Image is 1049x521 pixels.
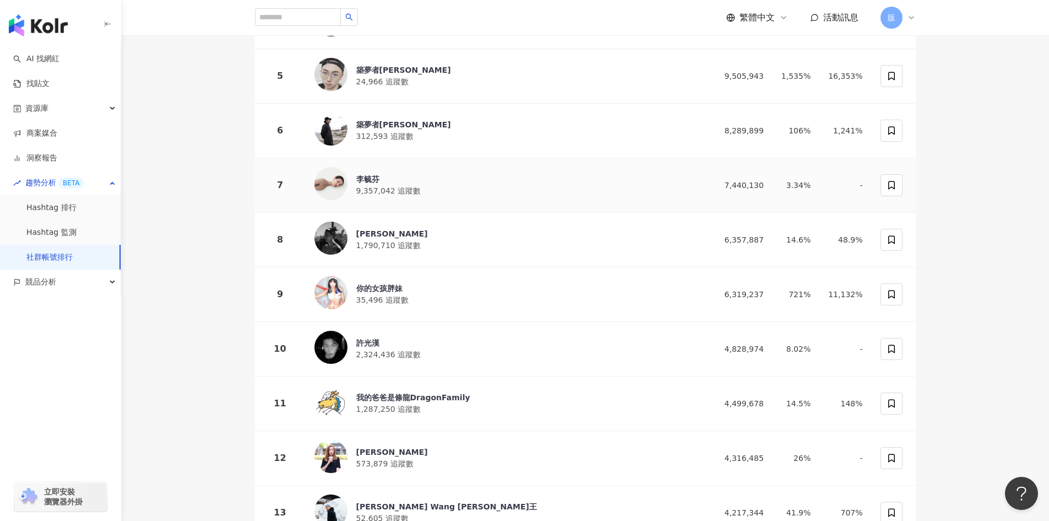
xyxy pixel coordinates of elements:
[264,123,297,137] div: 6
[1005,477,1038,510] iframe: Help Scout Beacon - Open
[14,482,107,512] a: chrome extension立即安裝 瀏覽器外掛
[26,252,73,263] a: 社群帳號排行
[715,70,764,82] div: 9,505,943
[356,174,421,185] div: 李毓芬
[356,405,421,413] span: 1,287,250 追蹤數
[264,506,297,519] div: 13
[715,288,764,300] div: 6,319,237
[264,451,297,465] div: 12
[264,342,297,356] div: 10
[314,58,347,91] img: KOL Avatar
[740,12,775,24] span: 繁體中文
[314,276,347,309] img: KOL Avatar
[314,222,347,255] img: KOL Avatar
[828,507,862,519] div: 707%
[314,385,698,422] a: KOL Avatar我的爸爸是條龍DragonFamily1,287,250 追蹤數
[781,125,811,137] div: 106%
[13,179,21,187] span: rise
[715,125,764,137] div: 8,289,899
[356,447,428,458] div: [PERSON_NAME]
[781,452,811,464] div: 26%
[781,398,811,410] div: 14.5%
[13,128,57,139] a: 商案媒合
[356,392,470,403] div: 我的爸爸是條龍DragonFamily
[356,337,421,348] div: 許光漢
[356,132,414,141] span: 312,593 追蹤數
[819,158,871,213] td: -
[819,322,871,377] td: -
[314,58,698,94] a: KOL Avatar築夢者[PERSON_NAME]24,966 追蹤數
[356,241,421,250] span: 1,790,710 追蹤數
[314,331,347,364] img: KOL Avatar
[823,12,858,23] span: 活動訊息
[264,233,297,246] div: 8
[26,202,77,213] a: Hashtag 排行
[13,153,57,164] a: 洞察報告
[781,179,811,191] div: 3.34%
[264,396,297,410] div: 11
[314,222,698,258] a: KOL Avatar[PERSON_NAME]1,790,710 追蹤數
[26,227,77,238] a: Hashtag 監測
[314,440,698,476] a: KOL Avatar[PERSON_NAME]573,879 追蹤數
[828,125,862,137] div: 1,241%
[13,53,59,65] a: searchAI 找網紅
[356,283,409,294] div: 你的女孩胖妹
[781,70,811,82] div: 1,535%
[9,14,68,36] img: logo
[356,501,537,512] div: [PERSON_NAME] Wang [PERSON_NAME]王
[314,385,347,418] img: KOL Avatar
[781,343,811,355] div: 8.02%
[314,167,698,203] a: KOL Avatar李毓芬9,357,042 追蹤數
[44,487,83,507] span: 立即安裝 瀏覽器外掛
[356,119,451,130] div: 築夢者[PERSON_NAME]
[264,178,297,192] div: 7
[356,459,414,468] span: 573,879 追蹤數
[356,77,409,86] span: 24,966 追蹤數
[345,13,353,21] span: search
[314,331,698,367] a: KOL Avatar許光漢2,324,436 追蹤數
[25,270,56,294] span: 競品分析
[356,65,451,76] div: 築夢者[PERSON_NAME]
[828,70,862,82] div: 16,353%
[828,234,862,246] div: 48.9%
[264,69,297,83] div: 5
[715,452,764,464] div: 4,316,485
[314,112,698,149] a: KOL Avatar築夢者[PERSON_NAME]312,593 追蹤數
[25,96,48,121] span: 資源庫
[828,398,862,410] div: 148%
[819,431,871,486] td: -
[781,507,811,519] div: 41.9%
[13,78,50,89] a: 找貼文
[58,178,84,189] div: BETA
[828,288,862,300] div: 11,132%
[888,12,895,24] span: 販
[715,507,764,519] div: 4,217,344
[314,440,347,473] img: KOL Avatar
[356,296,409,304] span: 35,496 追蹤數
[715,398,764,410] div: 4,499,678
[314,167,347,200] img: KOL Avatar
[781,234,811,246] div: 14.6%
[25,170,84,195] span: 趨勢分析
[715,234,764,246] div: 6,357,887
[356,350,421,359] span: 2,324,436 追蹤數
[314,112,347,146] img: KOL Avatar
[781,288,811,300] div: 721%
[715,343,764,355] div: 4,828,974
[356,186,421,195] span: 9,357,042 追蹤數
[18,488,39,506] img: chrome extension
[715,179,764,191] div: 7,440,130
[356,228,428,239] div: [PERSON_NAME]
[264,287,297,301] div: 9
[314,276,698,313] a: KOL Avatar你的女孩胖妹35,496 追蹤數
